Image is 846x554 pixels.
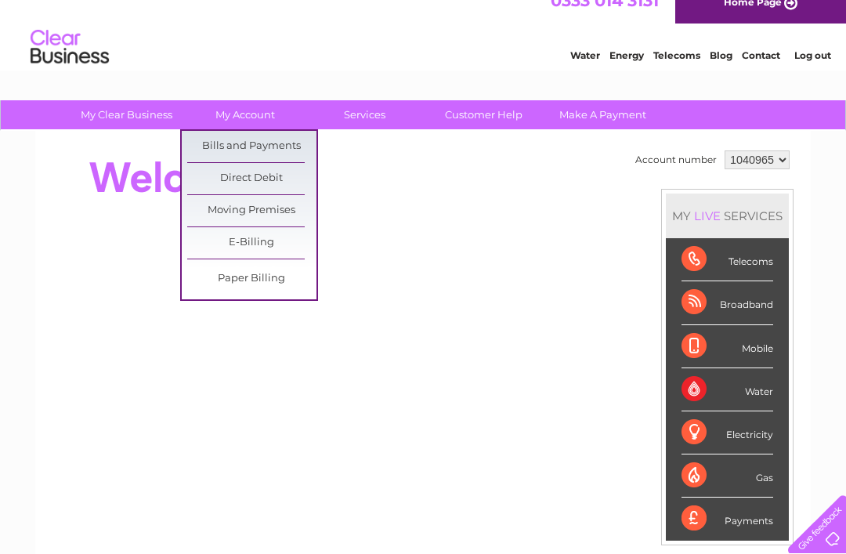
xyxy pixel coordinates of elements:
a: My Clear Business [62,100,191,129]
div: Water [681,368,773,411]
a: Make A Payment [538,100,667,129]
div: Clear Business is a trading name of Verastar Limited (registered in [GEOGRAPHIC_DATA] No. 3667643... [54,9,794,76]
a: Direct Debit [187,163,316,194]
a: Energy [609,67,644,78]
a: Log out [794,67,831,78]
div: Gas [681,454,773,498]
div: Mobile [681,325,773,368]
a: Blog [710,67,732,78]
a: 0333 014 3131 [551,8,659,27]
div: Payments [681,498,773,540]
a: Water [570,67,600,78]
a: My Account [181,100,310,129]
div: MY SERVICES [666,194,789,238]
a: Moving Premises [187,195,316,226]
div: Telecoms [681,238,773,281]
div: Broadband [681,281,773,324]
a: Paper Billing [187,263,316,295]
a: Customer Help [419,100,548,129]
a: E-Billing [187,227,316,259]
a: Services [300,100,429,129]
a: Telecoms [653,67,700,78]
a: Contact [742,67,780,78]
img: logo.png [30,41,110,89]
div: LIVE [691,208,724,223]
div: Electricity [681,411,773,454]
td: Account number [631,147,721,173]
a: Bills and Payments [187,131,316,162]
